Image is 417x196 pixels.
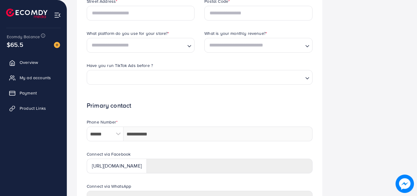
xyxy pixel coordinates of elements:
a: Product Links [5,102,62,114]
div: Search for option [87,70,313,85]
label: Have you run TikTok Ads before ? [87,62,153,68]
div: [URL][DOMAIN_NAME] [87,159,147,173]
div: Search for option [204,38,312,53]
span: My ad accounts [20,75,51,81]
label: Connect via WhatsApp [87,183,131,189]
img: menu [54,12,61,19]
span: $65.5 [7,40,23,49]
span: Payment [20,90,37,96]
a: Overview [5,56,62,68]
label: What platform do you use for your store? [87,30,169,36]
img: image [54,42,60,48]
h1: Primary contact [87,102,313,109]
a: My ad accounts [5,72,62,84]
input: Search for option [207,39,302,51]
span: Overview [20,59,38,65]
img: logo [6,9,47,18]
label: What is your monthly revenue? [204,30,267,36]
div: Search for option [87,38,195,53]
input: Search for option [89,39,185,51]
input: Search for option [93,72,303,83]
a: Payment [5,87,62,99]
span: Product Links [20,105,46,111]
label: Phone Number [87,119,118,125]
span: Ecomdy Balance [7,34,40,40]
img: image [396,175,414,193]
label: Connect via Facebook [87,151,131,157]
